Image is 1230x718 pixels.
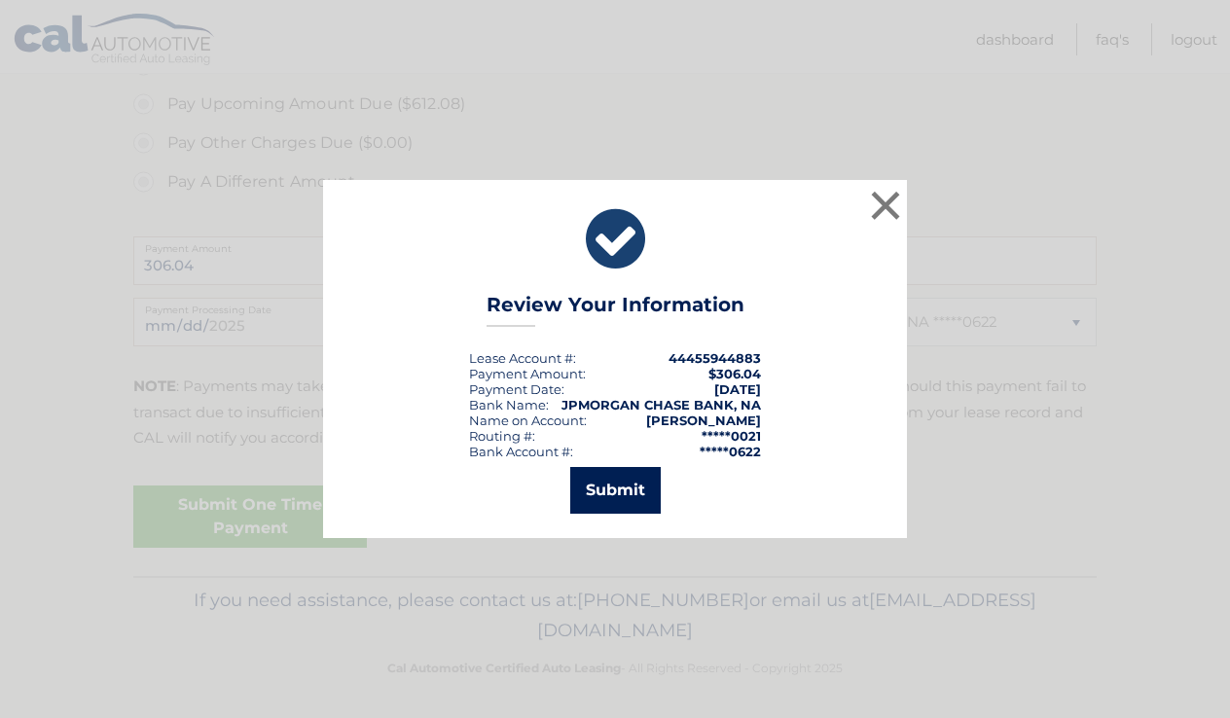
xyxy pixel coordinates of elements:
[469,444,573,459] div: Bank Account #:
[469,413,587,428] div: Name on Account:
[469,428,535,444] div: Routing #:
[570,467,661,514] button: Submit
[469,350,576,366] div: Lease Account #:
[561,397,761,413] strong: JPMORGAN CHASE BANK, NA
[469,381,561,397] span: Payment Date
[714,381,761,397] span: [DATE]
[866,186,905,225] button: ×
[708,366,761,381] span: $306.04
[646,413,761,428] strong: [PERSON_NAME]
[669,350,761,366] strong: 44455944883
[487,293,744,327] h3: Review Your Information
[469,366,586,381] div: Payment Amount:
[469,381,564,397] div: :
[469,397,549,413] div: Bank Name:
